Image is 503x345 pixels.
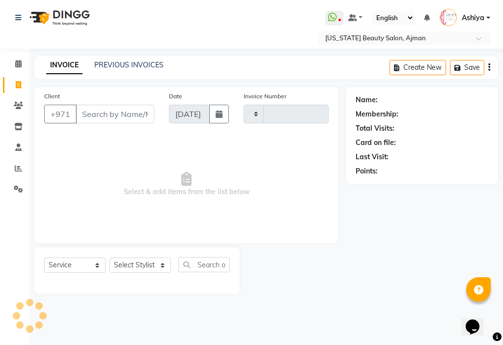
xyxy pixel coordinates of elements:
div: Points: [356,166,378,176]
div: Membership: [356,109,398,119]
span: Select & add items from the list below [44,135,329,233]
label: Invoice Number [244,92,286,101]
label: Date [169,92,182,101]
img: logo [25,4,92,31]
button: +971 [44,105,77,123]
div: Total Visits: [356,123,394,134]
span: Ashiya [462,13,484,23]
div: Card on file: [356,138,396,148]
input: Search or Scan [178,257,230,272]
img: Ashiya [440,9,457,26]
div: Last Visit: [356,152,389,162]
button: Save [450,60,484,75]
iframe: chat widget [462,306,493,335]
button: Create New [390,60,446,75]
a: INVOICE [46,57,83,74]
a: PREVIOUS INVOICES [94,60,164,69]
div: Name: [356,95,378,105]
input: Search by Name/Mobile/Email/Code [76,105,154,123]
label: Client [44,92,60,101]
